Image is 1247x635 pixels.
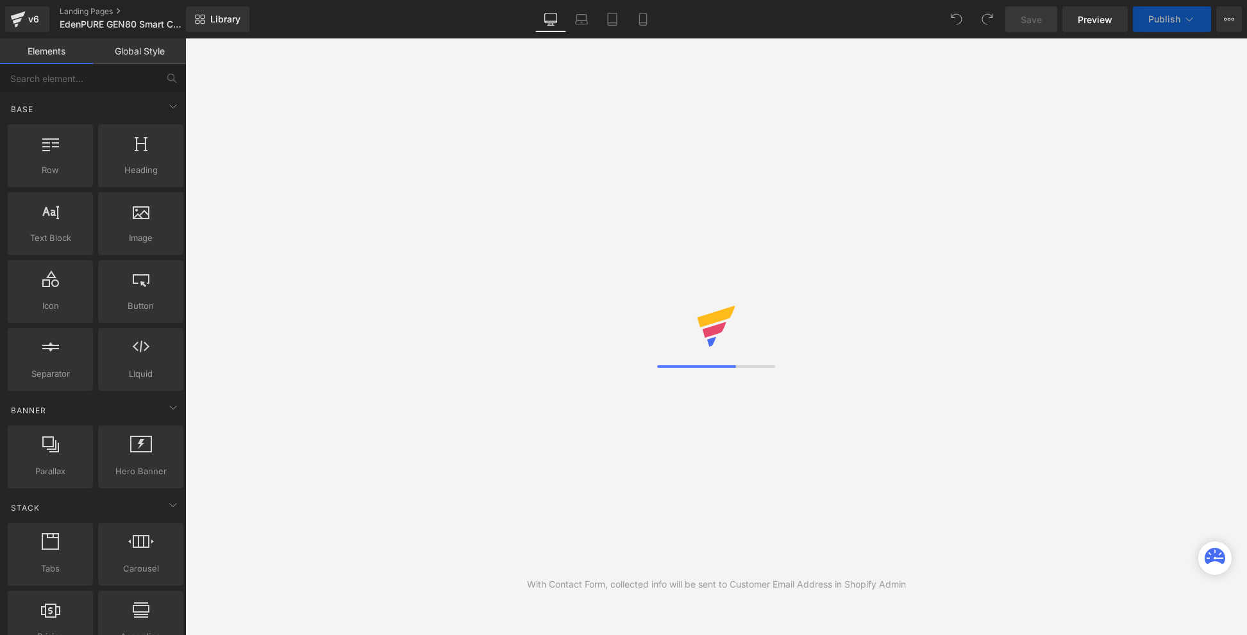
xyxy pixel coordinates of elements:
span: Icon [12,299,89,313]
a: Landing Pages [60,6,207,17]
span: Separator [12,367,89,381]
span: Save [1021,13,1042,26]
span: Liquid [102,367,180,381]
a: Tablet [597,6,628,32]
div: v6 [26,11,42,28]
span: Banner [10,404,47,416]
span: Preview [1078,13,1112,26]
a: New Library [186,6,249,32]
span: Button [102,299,180,313]
span: Stack [10,502,41,514]
button: Redo [975,6,1000,32]
span: EdenPURE GEN80 Smart Cooler/Purifier [60,19,183,29]
a: Global Style [93,38,186,64]
span: Tabs [12,562,89,575]
a: Desktop [535,6,566,32]
button: More [1216,6,1242,32]
div: With Contact Form, collected info will be sent to Customer Email Address in Shopify Admin [527,577,906,591]
a: Preview [1062,6,1128,32]
button: Undo [944,6,969,32]
span: Row [12,163,89,177]
a: v6 [5,6,49,32]
span: Base [10,103,35,115]
span: Heading [102,163,180,177]
a: Laptop [566,6,597,32]
button: Publish [1133,6,1211,32]
a: Mobile [628,6,658,32]
span: Hero Banner [102,465,180,478]
span: Text Block [12,231,89,245]
span: Publish [1148,14,1180,24]
span: Carousel [102,562,180,575]
span: Parallax [12,465,89,478]
span: Library [210,13,240,25]
span: Image [102,231,180,245]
